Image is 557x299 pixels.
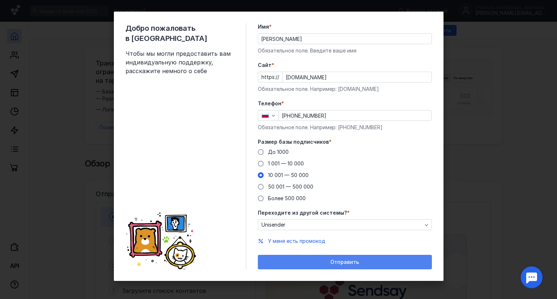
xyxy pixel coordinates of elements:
div: Обязательное поле. Например: [PHONE_NUMBER] [258,124,432,131]
span: У меня есть промокод [268,238,325,244]
span: Более 500 000 [268,195,306,201]
div: Обязательное поле. Введите ваше имя [258,47,432,54]
span: Unisender [261,222,285,228]
button: Отправить [258,255,432,269]
div: Обязательное поле. Например: [DOMAIN_NAME] [258,85,432,93]
span: Отправить [330,259,359,265]
span: Чтобы мы могли предоставить вам индивидуальную поддержку, расскажите немного о себе [125,49,234,75]
span: 50 001 — 500 000 [268,184,313,190]
span: Телефон [258,100,281,107]
span: Добро пожаловать в [GEOGRAPHIC_DATA] [125,23,234,43]
span: До 1000 [268,149,289,155]
button: У меня есть промокод [268,237,325,245]
span: Cайт [258,62,272,69]
span: 1 001 — 10 000 [268,160,304,167]
span: Имя [258,23,269,30]
span: 10 001 — 50 000 [268,172,309,178]
button: Unisender [258,219,432,230]
span: Размер базы подписчиков [258,138,329,146]
span: Переходите из другой системы? [258,209,347,216]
